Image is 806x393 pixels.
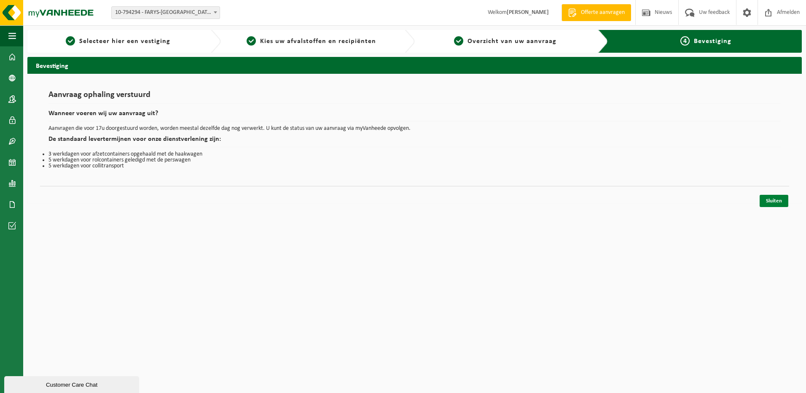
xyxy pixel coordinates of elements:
h2: De standaard levertermijnen voor onze dienstverlening zijn: [48,136,781,147]
a: 2Kies uw afvalstoffen en recipiënten [225,36,398,46]
span: Overzicht van uw aanvraag [467,38,556,45]
span: Selecteer hier een vestiging [79,38,170,45]
a: Offerte aanvragen [562,4,631,21]
span: 2 [247,36,256,46]
span: Offerte aanvragen [579,8,627,17]
li: 5 werkdagen voor rolcontainers geledigd met de perswagen [48,157,781,163]
li: 3 werkdagen voor afzetcontainers opgehaald met de haakwagen [48,151,781,157]
a: 3Overzicht van uw aanvraag [419,36,591,46]
span: 4 [680,36,690,46]
a: 1Selecteer hier een vestiging [32,36,204,46]
iframe: chat widget [4,374,141,393]
h1: Aanvraag ophaling verstuurd [48,91,781,104]
span: 1 [66,36,75,46]
li: 5 werkdagen voor collitransport [48,163,781,169]
h2: Bevestiging [27,57,802,73]
span: 10-794294 - FARYS-BRUGGE - BRUGGE [112,7,220,19]
strong: [PERSON_NAME] [507,9,549,16]
p: Aanvragen die voor 17u doorgestuurd worden, worden meestal dezelfde dag nog verwerkt. U kunt de s... [48,126,781,132]
span: 3 [454,36,463,46]
a: Sluiten [760,195,788,207]
h2: Wanneer voeren wij uw aanvraag uit? [48,110,781,121]
span: Bevestiging [694,38,731,45]
span: Kies uw afvalstoffen en recipiënten [260,38,376,45]
span: 10-794294 - FARYS-BRUGGE - BRUGGE [111,6,220,19]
